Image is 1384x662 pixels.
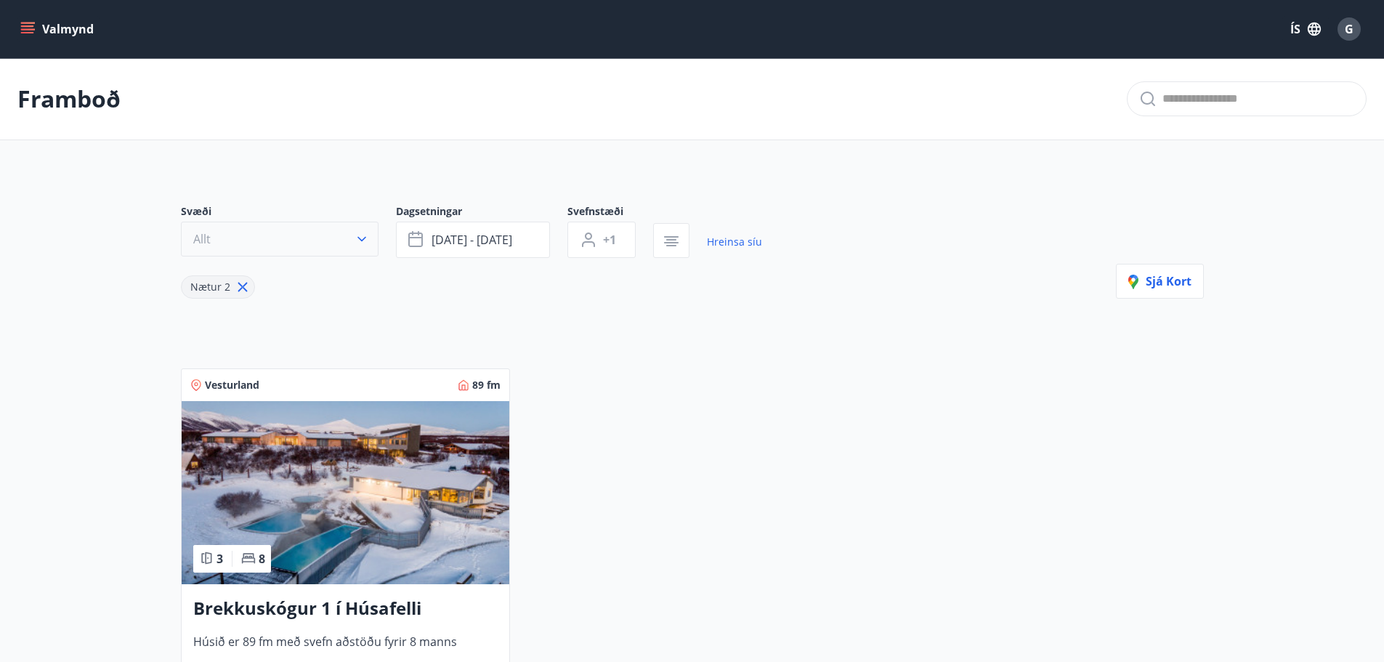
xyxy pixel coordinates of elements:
[396,222,550,258] button: [DATE] - [DATE]
[472,378,501,392] span: 89 fm
[181,204,396,222] span: Svæði
[193,231,211,247] span: Allt
[567,222,636,258] button: +1
[1128,273,1191,289] span: Sjá kort
[17,16,100,42] button: menu
[181,275,255,299] div: Nætur 2
[567,204,653,222] span: Svefnstæði
[707,226,762,258] a: Hreinsa síu
[216,551,223,567] span: 3
[190,280,230,294] span: Nætur 2
[603,232,616,248] span: +1
[182,401,509,584] img: Paella dish
[1282,16,1329,42] button: ÍS
[1345,21,1353,37] span: G
[1116,264,1204,299] button: Sjá kort
[181,222,379,257] button: Allt
[396,204,567,222] span: Dagsetningar
[1332,12,1367,47] button: G
[205,378,259,392] span: Vesturland
[432,232,512,248] span: [DATE] - [DATE]
[259,551,265,567] span: 8
[17,83,121,115] p: Framboð
[193,596,498,622] h3: Brekkuskógur 1 í Húsafelli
